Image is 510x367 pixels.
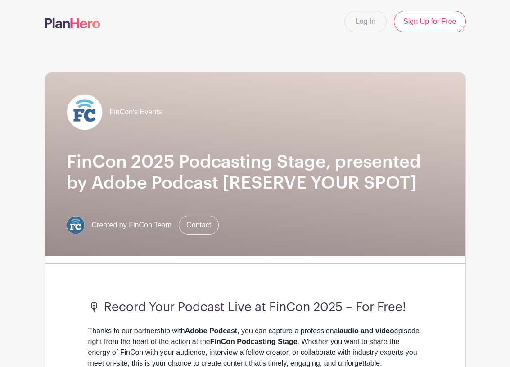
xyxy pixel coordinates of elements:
[67,94,103,130] img: FC%20circle_white.png
[110,107,162,118] span: FinCon's Events
[339,327,394,335] strong: audio and video
[67,216,85,234] img: FC%20circle.png
[344,11,387,32] a: Log In
[185,327,237,335] strong: Adobe Podcast
[67,152,444,194] h1: FinCon 2025 Podcasting Stage, presented by Adobe Podcast [RESERVE YOUR SPOT]
[88,300,422,315] h3: 🎙 Record Your Podcast Live at FinCon 2025 – For Free!
[92,220,172,231] span: Created by FinCon Team
[210,338,298,345] strong: FinCon Podcasting Stage
[394,11,465,32] a: Sign Up for Free
[45,18,100,28] img: logo-507f7623f17ff9eddc593b1ce0a138ce2505c220e1c5a4e2b4648c50719b7d32.svg
[179,216,219,235] a: Contact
